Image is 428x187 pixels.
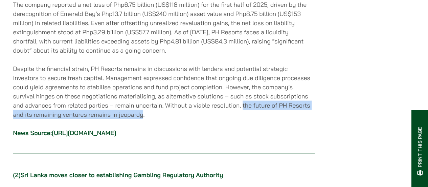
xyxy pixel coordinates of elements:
strong: (2) [13,171,223,179]
p: Despite the financial strain, PH Resorts remains in discussions with lenders and potential strate... [13,64,315,119]
a: News Source: [13,129,52,137]
a: [URL][DOMAIN_NAME] [52,129,116,137]
a: Sri Lanka moves closer to establishing Gambling Regulatory Authority [21,171,223,179]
